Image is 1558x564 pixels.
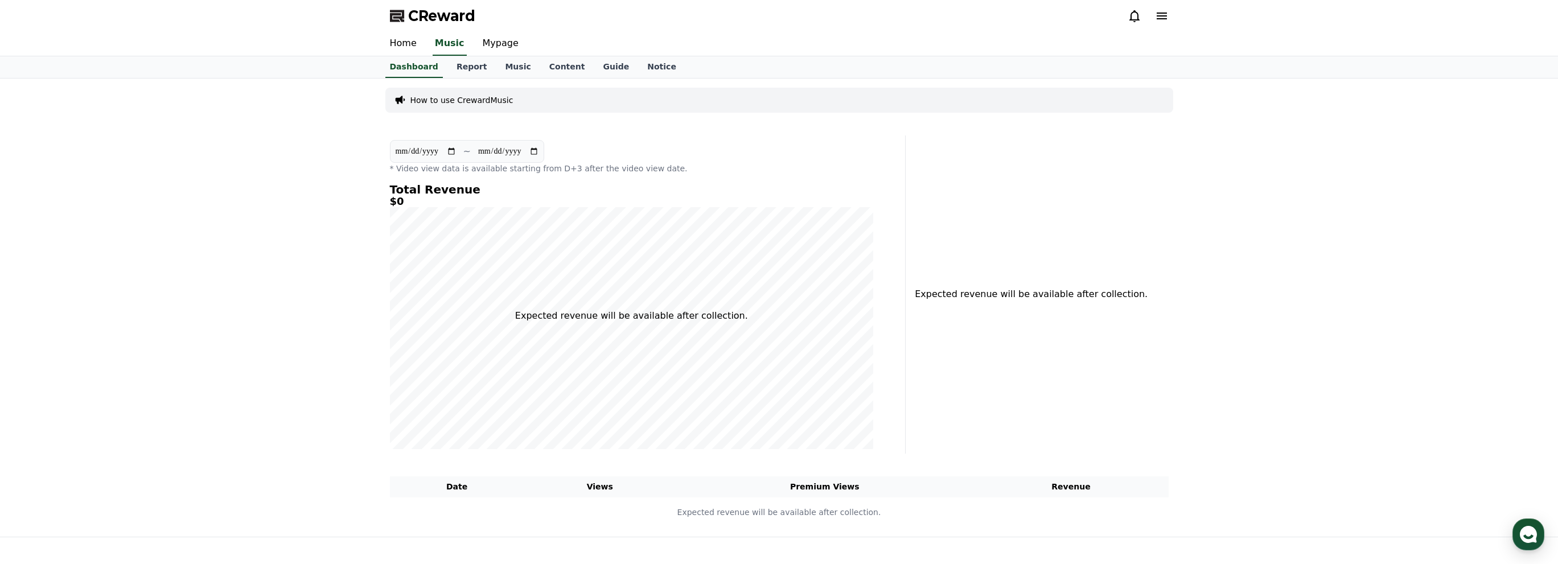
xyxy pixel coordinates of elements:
[390,476,524,497] th: Date
[676,476,974,497] th: Premium Views
[915,287,1141,301] p: Expected revenue will be available after collection.
[390,7,475,25] a: CReward
[381,32,426,56] a: Home
[390,183,874,196] h4: Total Revenue
[594,56,638,78] a: Guide
[390,507,1168,518] p: Expected revenue will be available after collection.
[390,196,874,207] h5: $0
[638,56,685,78] a: Notice
[385,56,443,78] a: Dashboard
[515,309,748,323] p: Expected revenue will be available after collection.
[410,94,513,106] a: How to use CrewardMusic
[447,56,496,78] a: Report
[974,476,1169,497] th: Revenue
[408,7,475,25] span: CReward
[474,32,528,56] a: Mypage
[496,56,540,78] a: Music
[524,476,676,497] th: Views
[540,56,594,78] a: Content
[463,145,471,158] p: ~
[433,32,467,56] a: Music
[390,163,874,174] p: * Video view data is available starting from D+3 after the video view date.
